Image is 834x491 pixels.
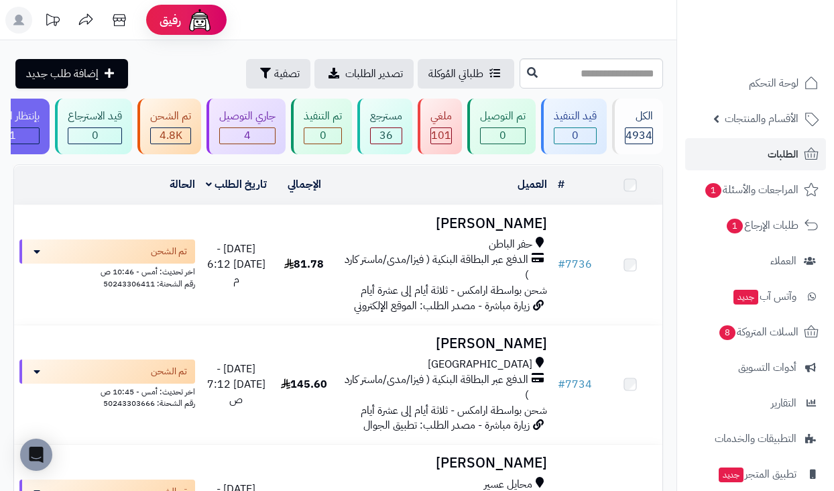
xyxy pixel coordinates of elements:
[20,439,52,471] div: Open Intercom Messenger
[345,66,403,82] span: تصدير الطلبات
[355,99,415,154] a: مسترجع 36
[725,216,798,235] span: طلبات الإرجاع
[719,325,735,340] span: 8
[625,109,653,124] div: الكل
[718,323,798,341] span: السلات المتروكة
[685,280,826,313] a: وآتس آبجديد
[685,387,826,419] a: التقارير
[151,245,187,258] span: تم الشحن
[719,468,743,482] span: جديد
[430,109,452,124] div: ملغي
[704,180,798,199] span: المراجعات والأسئلة
[715,429,796,448] span: التطبيقات والخدمات
[363,417,530,433] span: زيارة مباشرة - مصدر الطلب: تطبيق الجوال
[609,99,666,154] a: الكل4934
[361,402,547,419] span: شحن بواسطة ارامكس - ثلاثة أيام إلى عشرة أيام
[220,128,275,144] div: 4
[244,127,251,144] span: 4
[52,99,135,154] a: قيد الاسترجاع 0
[342,336,547,351] h3: [PERSON_NAME]
[274,66,300,82] span: تصفية
[418,59,514,89] a: طلباتي المُوكلة
[554,109,597,124] div: قيد التنفيذ
[554,128,596,144] div: 0
[160,12,181,28] span: رفيق
[685,245,826,277] a: العملاء
[558,376,565,392] span: #
[768,145,798,164] span: الطلبات
[284,256,324,272] span: 81.78
[771,394,796,413] span: التقارير
[151,365,187,378] span: تم الشحن
[685,351,826,384] a: أدوات التسويق
[281,376,327,392] span: 145.60
[625,127,652,144] span: 4934
[685,174,826,206] a: المراجعات والأسئلة1
[103,397,195,409] span: رقم الشحنة: 50243303666
[160,127,182,144] span: 4.8K
[685,209,826,241] a: طلبات الإرجاع1
[770,252,796,270] span: العملاء
[246,59,310,89] button: تصفية
[518,176,547,193] a: العميل
[685,67,826,99] a: لوحة التحكم
[431,128,451,144] div: 101
[732,287,796,306] span: وآتس آب
[36,7,69,37] a: تحديثات المنصة
[379,127,393,144] span: 36
[371,128,402,144] div: 36
[370,109,402,124] div: مسترجع
[749,74,798,93] span: لوحة التحكم
[431,127,451,144] span: 101
[204,99,288,154] a: جاري التوصيل 4
[705,183,721,198] span: 1
[499,127,506,144] span: 0
[361,282,547,298] span: شحن بواسطة ارامكس - ثلاثة أيام إلى عشرة أيام
[428,357,532,372] span: [GEOGRAPHIC_DATA]
[151,128,190,144] div: 4778
[304,128,341,144] div: 0
[685,316,826,348] a: السلات المتروكة8
[481,128,525,144] div: 0
[342,455,547,471] h3: [PERSON_NAME]
[480,109,526,124] div: تم التوصيل
[288,176,321,193] a: الإجمالي
[685,138,826,170] a: الطلبات
[558,256,592,272] a: #7736
[733,290,758,305] span: جديد
[354,298,530,314] span: زيارة مباشرة - مصدر الطلب: الموقع الإلكتروني
[342,252,528,283] span: الدفع عبر البطاقة البنكية ( فيزا/مدى/ماستر كارد )
[314,59,414,89] a: تصدير الطلبات
[738,358,796,377] span: أدوات التسويق
[68,109,122,124] div: قيد الاسترجاع
[207,361,265,408] span: [DATE] - [DATE] 7:12 ص
[558,176,564,193] a: #
[288,99,355,154] a: تم التنفيذ 0
[538,99,609,154] a: قيد التنفيذ 0
[489,237,532,252] span: حفر الباطن
[68,128,121,144] div: 0
[685,423,826,455] a: التطبيقات والخدمات
[342,372,528,403] span: الدفع عبر البطاقة البنكية ( فيزا/مدى/ماستر كارد )
[219,109,276,124] div: جاري التوصيل
[415,99,465,154] a: ملغي 101
[717,465,796,484] span: تطبيق المتجر
[465,99,538,154] a: تم التوصيل 0
[558,256,565,272] span: #
[685,458,826,490] a: تطبيق المتجرجديد
[207,241,265,288] span: [DATE] - [DATE] 6:12 م
[92,127,99,144] span: 0
[26,66,99,82] span: إضافة طلب جديد
[19,264,195,278] div: اخر تحديث: أمس - 10:46 ص
[19,384,195,398] div: اخر تحديث: أمس - 10:45 ص
[15,59,128,89] a: إضافة طلب جديد
[558,376,592,392] a: #7734
[135,99,204,154] a: تم الشحن 4.8K
[428,66,483,82] span: طلباتي المُوكلة
[150,109,191,124] div: تم الشحن
[186,7,213,34] img: ai-face.png
[103,278,195,290] span: رقم الشحنة: 50243306411
[206,176,267,193] a: تاريخ الطلب
[743,38,821,66] img: logo-2.png
[727,219,743,233] span: 1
